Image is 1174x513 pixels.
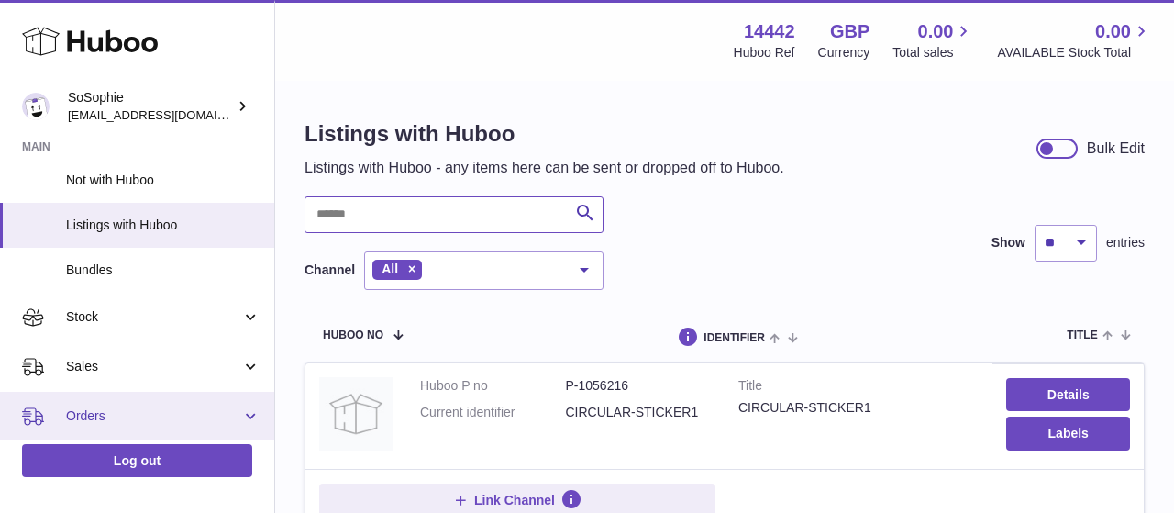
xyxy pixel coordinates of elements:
div: Huboo Ref [734,44,795,61]
span: Total sales [892,44,974,61]
img: CIRCULAR-STICKER1 [319,377,393,451]
strong: GBP [830,19,869,44]
h1: Listings with Huboo [305,119,784,149]
strong: Title [738,377,979,399]
dd: P-1056216 [566,377,712,395]
span: Huboo no [323,329,383,341]
p: Listings with Huboo - any items here can be sent or dropped off to Huboo. [305,158,784,178]
div: CIRCULAR-STICKER1 [738,399,979,417]
span: Stock [66,308,241,326]
span: entries [1106,234,1145,251]
span: Bundles [66,262,260,279]
label: Channel [305,262,355,279]
span: Listings with Huboo [66,217,260,234]
span: [EMAIL_ADDRESS][DOMAIN_NAME] [68,107,270,122]
span: 0.00 [918,19,954,44]
span: AVAILABLE Stock Total [997,44,1152,61]
span: Link Channel [474,492,555,508]
button: Labels [1006,417,1130,450]
div: SoSophie [68,89,233,124]
dt: Huboo P no [420,377,566,395]
span: Sales [66,358,241,375]
a: Details [1006,378,1130,411]
dd: CIRCULAR-STICKER1 [566,404,712,421]
div: Currency [818,44,870,61]
a: Log out [22,444,252,477]
label: Show [991,234,1025,251]
dt: Current identifier [420,404,566,421]
a: 0.00 Total sales [892,19,974,61]
span: identifier [703,332,765,344]
strong: 14442 [744,19,795,44]
img: internalAdmin-14442@internal.huboo.com [22,93,50,120]
span: Orders [66,407,241,425]
span: Not with Huboo [66,172,260,189]
span: title [1067,329,1097,341]
a: 0.00 AVAILABLE Stock Total [997,19,1152,61]
span: 0.00 [1095,19,1131,44]
span: All [382,262,398,276]
div: Bulk Edit [1087,139,1145,159]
